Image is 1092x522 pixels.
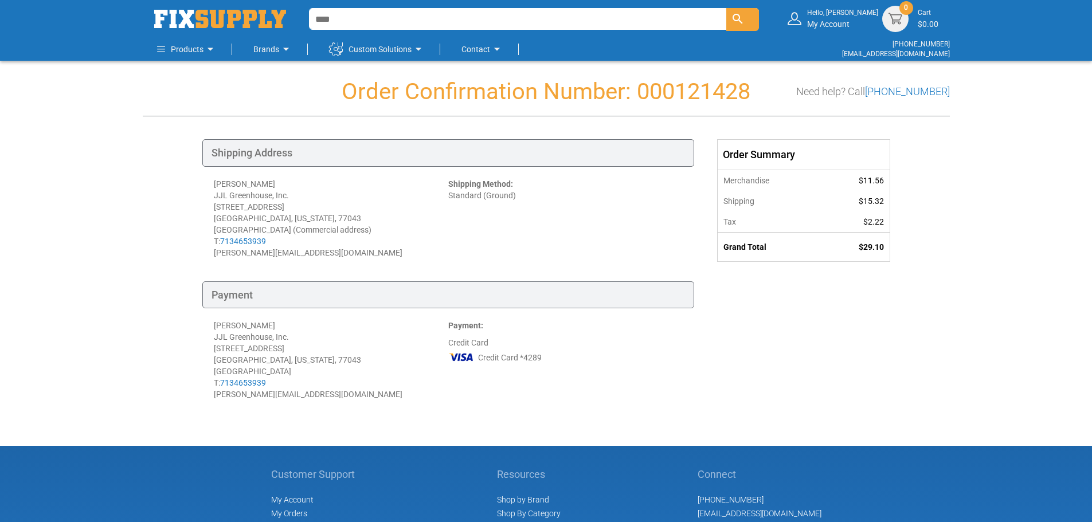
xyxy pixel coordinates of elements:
[329,38,425,61] a: Custom Solutions
[718,140,890,170] div: Order Summary
[723,242,766,252] strong: Grand Total
[220,378,266,387] a: 7134653939
[796,86,950,97] h3: Need help? Call
[448,178,683,258] div: Standard (Ground)
[202,139,694,167] div: Shipping Address
[253,38,293,61] a: Brands
[271,495,314,504] span: My Account
[154,10,286,28] img: Fix Industrial Supply
[448,321,483,330] strong: Payment:
[157,38,217,61] a: Products
[807,8,878,18] small: Hello, [PERSON_NAME]
[448,179,513,189] strong: Shipping Method:
[698,469,821,480] h5: Connect
[718,191,823,211] th: Shipping
[202,281,694,309] div: Payment
[271,469,361,480] h5: Customer Support
[904,3,908,13] span: 0
[271,509,307,518] span: My Orders
[214,178,448,258] div: [PERSON_NAME] JJL Greenhouse, Inc. [STREET_ADDRESS] [GEOGRAPHIC_DATA], [US_STATE], 77043 [GEOGRAP...
[807,8,878,29] div: My Account
[154,10,286,28] a: store logo
[220,237,266,246] a: 7134653939
[448,320,683,400] div: Credit Card
[497,495,549,504] a: Shop by Brand
[461,38,504,61] a: Contact
[863,217,884,226] span: $2.22
[448,348,475,366] img: VI
[865,85,950,97] a: [PHONE_NUMBER]
[497,509,561,518] a: Shop By Category
[698,509,821,518] a: [EMAIL_ADDRESS][DOMAIN_NAME]
[918,8,938,18] small: Cart
[859,197,884,206] span: $15.32
[143,79,950,104] h1: Order Confirmation Number: 000121428
[859,176,884,185] span: $11.56
[718,170,823,191] th: Merchandise
[214,320,448,400] div: [PERSON_NAME] JJL Greenhouse, Inc. [STREET_ADDRESS] [GEOGRAPHIC_DATA], [US_STATE], 77043 [GEOGRAP...
[718,211,823,233] th: Tax
[698,495,764,504] a: [PHONE_NUMBER]
[893,40,950,48] a: [PHONE_NUMBER]
[478,352,542,363] span: Credit Card *4289
[497,469,562,480] h5: Resources
[842,50,950,58] a: [EMAIL_ADDRESS][DOMAIN_NAME]
[918,19,938,29] span: $0.00
[859,242,884,252] span: $29.10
